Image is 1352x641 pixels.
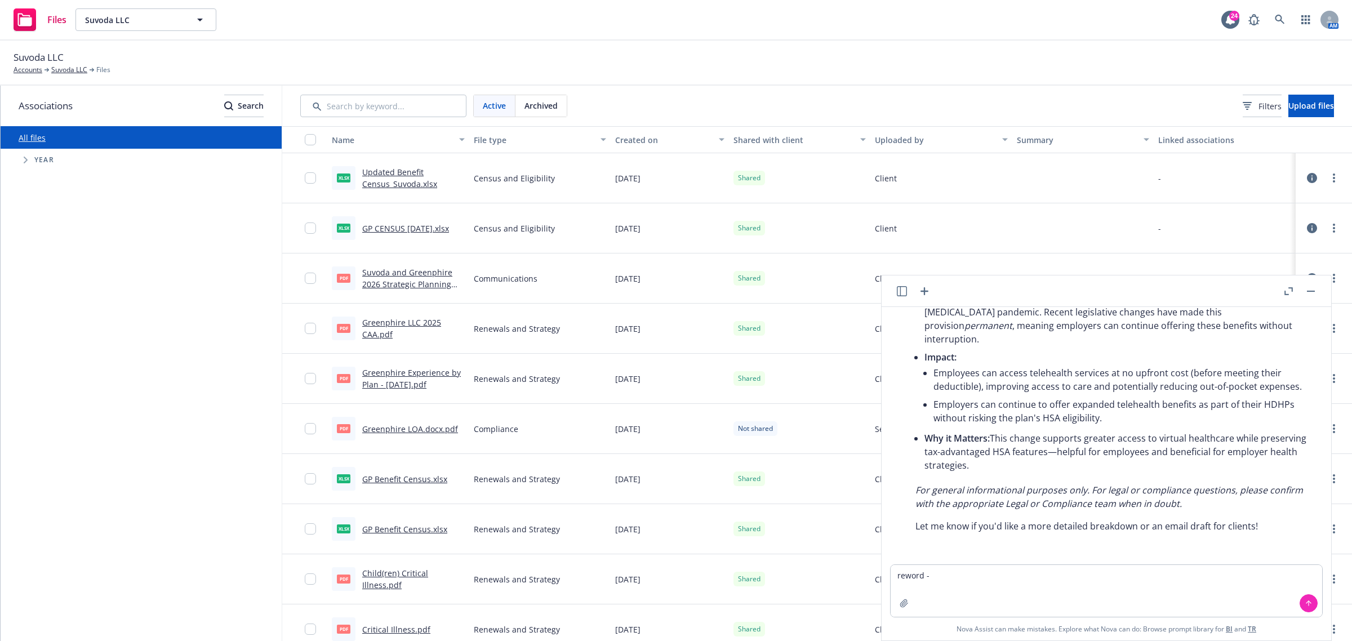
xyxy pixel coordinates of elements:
span: pdf [337,575,350,583]
span: [DATE] [615,423,641,435]
div: 24 [1229,11,1239,21]
a: Greenphire LLC 2025 CAA.pdf [362,317,441,340]
button: Filters [1243,95,1282,117]
span: Shared [738,524,760,534]
span: Shared [738,323,760,333]
span: Filters [1258,100,1282,112]
span: pdf [337,324,350,332]
span: Shared [738,373,760,384]
input: Toggle Row Selected [305,273,316,284]
a: GP CENSUS [DATE].xlsx [362,223,449,234]
a: BI [1226,624,1233,634]
a: more [1327,372,1341,385]
span: Client [875,573,897,585]
a: more [1327,422,1341,435]
input: Toggle Row Selected [305,573,316,585]
a: Suvoda LLC [51,65,87,75]
span: Files [47,15,66,24]
span: Census and Eligibility [474,222,555,234]
span: xlsx [337,173,350,182]
button: Name [327,126,469,153]
span: [DATE] [615,172,641,184]
span: [DATE] [615,222,641,234]
input: Toggle Row Selected [305,423,316,434]
span: [DATE] [615,573,641,585]
p: Let me know if you'd like a more detailed breakdown or an email draft for clients! [915,519,1306,533]
span: Renewals and Strategy [474,523,560,535]
span: Census and Eligibility [474,172,555,184]
div: Linked associations [1158,134,1291,146]
span: Client [875,172,897,184]
button: Summary [1012,126,1154,153]
button: Upload files [1288,95,1334,117]
a: more [1327,221,1341,235]
div: Uploaded by [875,134,995,146]
span: Client [875,523,897,535]
input: Search by keyword... [300,95,466,117]
textarea: reword - [891,565,1322,617]
span: Shared [738,474,760,484]
span: xlsx [337,474,350,483]
a: Greenphire LOA.docx.pdf [362,424,458,434]
span: Files [96,65,110,75]
input: Toggle Row Selected [305,222,316,234]
a: more [1327,622,1341,636]
a: Files [9,4,71,35]
span: Renewals and Strategy [474,573,560,585]
span: Shared [738,223,760,233]
span: Shared [738,273,760,283]
span: Shared [738,624,760,634]
span: Shared [738,173,760,183]
a: All files [19,132,46,143]
span: Archived [524,100,558,112]
span: Suvoda LLC [85,14,183,26]
span: Active [483,100,506,112]
a: more [1327,522,1341,536]
a: GP Benefit Census.xlsx [362,474,447,484]
li: Employees can access telehealth services at no upfront cost (before meeting their deductible), im... [933,364,1306,395]
span: pdf [337,424,350,433]
a: Critical Illness.pdf [362,624,430,635]
button: Linked associations [1154,126,1296,153]
em: For general informational purposes only. For legal or compliance questions, please confirm with t... [915,484,1303,510]
span: xlsx [337,524,350,533]
input: Toggle Row Selected [305,172,316,184]
button: Suvoda LLC [75,8,216,31]
a: Search [1269,8,1291,31]
span: Not shared [738,424,773,434]
span: Filters [1243,100,1282,112]
span: Client [875,373,897,385]
a: more [1327,322,1341,335]
span: Why it Matters: [924,432,990,444]
div: - [1158,222,1161,234]
span: Client [875,323,897,335]
input: Toggle Row Selected [305,523,316,535]
div: Created on [615,134,712,146]
em: permanent [964,319,1012,332]
span: [DATE] [615,523,641,535]
div: Shared with client [733,134,854,146]
li: Employers can continue to offer expanded telehealth benefits as part of their HDHPs without riski... [933,395,1306,427]
span: Servicing team [875,423,931,435]
span: [DATE] [615,473,641,485]
a: TR [1248,624,1256,634]
button: SearchSearch [224,95,264,117]
span: pdf [337,625,350,633]
a: Switch app [1295,8,1317,31]
li: This change supports greater access to virtual healthcare while preserving tax-advantaged HSA fea... [924,429,1306,474]
div: Summary [1017,134,1137,146]
a: Report a Bug [1243,8,1265,31]
span: Impact: [924,351,957,363]
a: Suvoda and Greenphire 2026 Strategic Planning [DATE].pdf [362,267,452,301]
span: [DATE] [615,273,641,284]
button: File type [469,126,611,153]
span: Communications [474,273,537,284]
span: Upload files [1288,100,1334,111]
a: more [1327,271,1341,285]
a: Greenphire Experience by Plan - [DATE].pdf [362,367,461,390]
span: pdf [337,374,350,382]
span: Renewals and Strategy [474,473,560,485]
a: more [1327,171,1341,185]
input: Toggle Row Selected [305,373,316,384]
span: Suvoda LLC [14,50,64,65]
